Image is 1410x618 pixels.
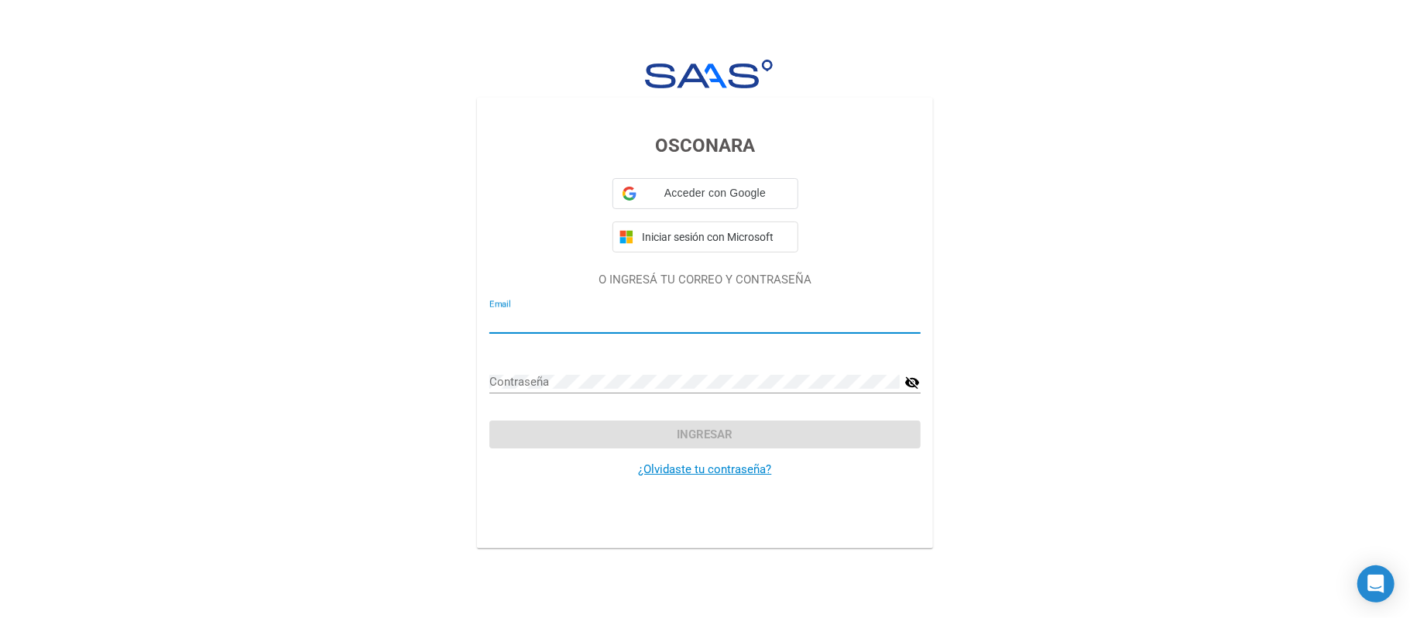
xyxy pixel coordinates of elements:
mat-icon: visibility_off [905,373,921,392]
p: O INGRESÁ TU CORREO Y CONTRASEÑA [489,271,921,289]
div: Open Intercom Messenger [1357,565,1395,603]
a: ¿Olvidaste tu contraseña? [639,462,772,476]
h3: OSCONARA [489,132,921,160]
div: Acceder con Google [612,178,798,209]
button: Iniciar sesión con Microsoft [612,221,798,252]
span: Ingresar [678,427,733,441]
span: Acceder con Google [643,185,788,201]
button: Ingresar [489,421,921,448]
span: Iniciar sesión con Microsoft [640,231,791,243]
